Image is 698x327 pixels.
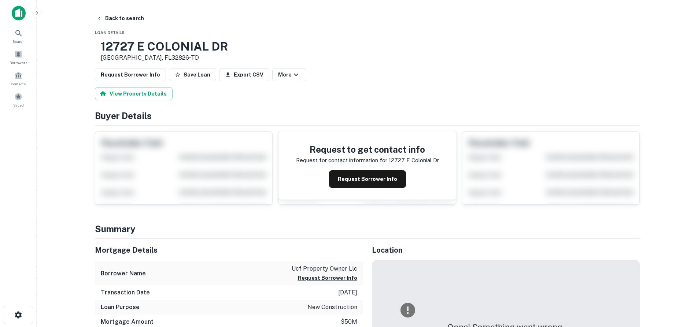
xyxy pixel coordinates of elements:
button: Export CSV [219,68,269,81]
a: Search [2,26,34,46]
button: Request Borrower Info [95,68,166,81]
a: Contacts [2,68,34,88]
p: Request for contact information for [296,156,387,165]
h4: Buyer Details [95,109,640,122]
h4: Request to get contact info [296,143,439,156]
h6: Mortgage Amount [101,317,154,326]
h6: Loan Purpose [101,303,140,312]
p: $50m [341,317,357,326]
img: capitalize-icon.png [12,6,26,21]
h6: Transaction Date [101,288,150,297]
span: Search [12,38,25,44]
span: Contacts [11,81,26,87]
p: ucf property owner llc [292,264,357,273]
a: Saved [2,90,34,109]
h5: Location [372,245,640,256]
p: [DATE] [338,288,357,297]
button: Request Borrower Info [329,170,406,188]
button: Request Borrower Info [298,274,357,282]
button: View Property Details [95,87,173,100]
span: Borrowers [10,60,27,66]
iframe: Chat Widget [661,268,698,304]
h6: Borrower Name [101,269,146,278]
a: TD [191,54,199,61]
p: 12727 e colonial dr [389,156,439,165]
h4: Summary [95,222,640,235]
button: More [272,68,306,81]
span: Saved [13,102,24,108]
span: Loan Details [95,30,125,35]
p: new construction [307,303,357,312]
button: Back to search [93,12,147,25]
h5: Mortgage Details [95,245,363,256]
p: [GEOGRAPHIC_DATA], FL32826 • [101,53,228,62]
button: Save Loan [169,68,216,81]
a: Borrowers [2,47,34,67]
h3: 12727 E COLONIAL DR [101,40,228,53]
